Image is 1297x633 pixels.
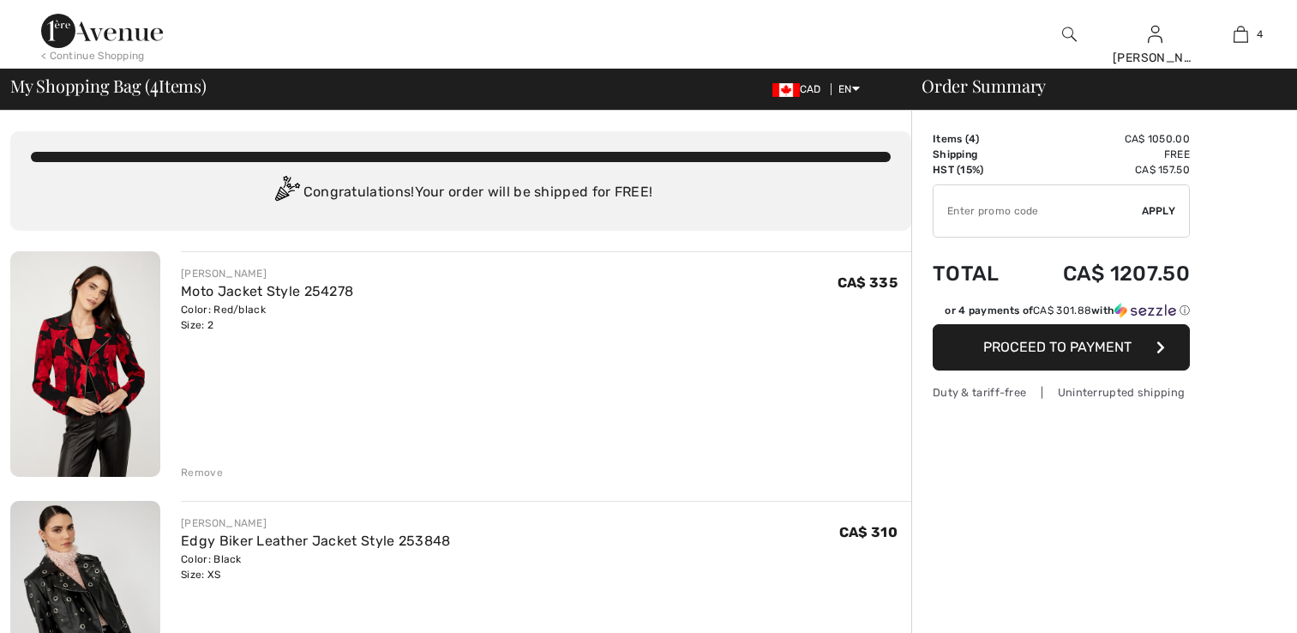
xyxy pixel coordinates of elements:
[945,303,1190,318] div: or 4 payments of with
[1021,244,1190,303] td: CA$ 1207.50
[1021,147,1190,162] td: Free
[31,176,891,210] div: Congratulations! Your order will be shipped for FREE!
[838,274,898,291] span: CA$ 335
[181,302,353,333] div: Color: Red/black Size: 2
[150,73,159,95] span: 4
[933,384,1190,401] div: Duty & tariff-free | Uninterrupted shipping
[269,176,303,210] img: Congratulation2.svg
[1142,203,1176,219] span: Apply
[901,77,1287,94] div: Order Summary
[1234,24,1248,45] img: My Bag
[1113,49,1197,67] div: [PERSON_NAME]
[983,339,1132,355] span: Proceed to Payment
[772,83,828,95] span: CAD
[839,524,898,540] span: CA$ 310
[181,283,353,299] a: Moto Jacket Style 254278
[1021,162,1190,178] td: CA$ 157.50
[933,324,1190,371] button: Proceed to Payment
[41,14,163,48] img: 1ère Avenue
[1033,304,1091,316] span: CA$ 301.88
[181,266,353,281] div: [PERSON_NAME]
[934,185,1142,237] input: Promo code
[933,244,1021,303] td: Total
[181,533,450,549] a: Edgy Biker Leather Jacket Style 253848
[1198,24,1282,45] a: 4
[1257,27,1263,42] span: 4
[181,515,450,531] div: [PERSON_NAME]
[1148,24,1162,45] img: My Info
[10,251,160,477] img: Moto Jacket Style 254278
[10,77,207,94] span: My Shopping Bag ( Items)
[181,465,223,480] div: Remove
[1148,26,1162,42] a: Sign In
[933,303,1190,324] div: or 4 payments ofCA$ 301.88withSezzle Click to learn more about Sezzle
[933,147,1021,162] td: Shipping
[1188,582,1280,624] iframe: Opens a widget where you can chat to one of our agents
[933,162,1021,178] td: HST (15%)
[969,133,976,145] span: 4
[772,83,800,97] img: Canadian Dollar
[1114,303,1176,318] img: Sezzle
[181,552,450,582] div: Color: Black Size: XS
[41,48,145,63] div: < Continue Shopping
[1062,24,1077,45] img: search the website
[1021,131,1190,147] td: CA$ 1050.00
[933,131,1021,147] td: Items ( )
[838,83,860,95] span: EN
